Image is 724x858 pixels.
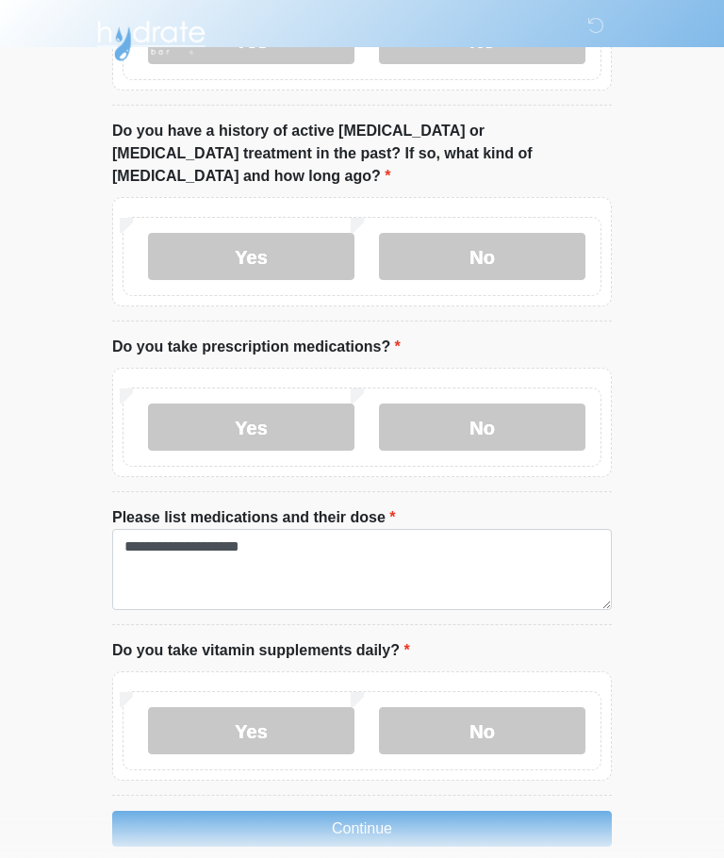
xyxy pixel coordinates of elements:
label: Please list medications and their dose [112,506,396,529]
label: Yes [148,707,354,754]
label: Yes [148,404,354,451]
label: No [379,707,585,754]
label: Yes [148,233,354,280]
label: Do you have a history of active [MEDICAL_DATA] or [MEDICAL_DATA] treatment in the past? If so, wh... [112,120,612,188]
label: No [379,233,585,280]
button: Continue [112,811,612,847]
label: No [379,404,585,451]
img: Hydrate IV Bar - Arcadia Logo [93,14,208,62]
label: Do you take vitamin supplements daily? [112,639,410,662]
label: Do you take prescription medications? [112,336,401,358]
